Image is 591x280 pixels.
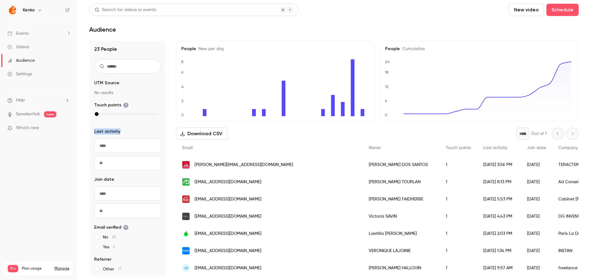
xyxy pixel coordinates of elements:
span: Yes [103,244,115,250]
text: 18 [385,70,388,74]
img: agence.generali.fr [182,195,190,203]
div: Victoria SAVIN [363,208,440,225]
span: What's new [16,125,39,131]
div: 1 [440,208,477,225]
div: 1 [440,191,477,208]
span: [EMAIL_ADDRESS][DOMAIN_NAME] [195,265,261,271]
img: instan.fr [182,247,190,254]
div: Search for videos or events [94,7,156,13]
span: Name [369,146,380,150]
div: [DATE] 3:56 PM [477,156,521,173]
div: [DATE] 1:34 PM [477,242,521,259]
span: Join date [94,176,114,183]
img: Kenko [8,5,18,15]
div: [DATE] [521,156,552,173]
div: [DATE] [521,208,552,225]
span: Company name [558,146,590,150]
div: Settings [7,71,32,77]
span: JH [184,265,188,271]
span: Plan usage [22,266,51,271]
div: [DATE] [521,225,552,242]
div: [DATE] [521,173,552,191]
div: 1 [440,259,477,277]
text: 24 [385,60,390,64]
text: 4 [181,85,184,89]
text: 8 [181,60,183,64]
span: Pro [8,265,18,272]
text: 6 [181,70,183,74]
img: teractem.fr [182,161,190,168]
span: Cumulative [400,47,425,51]
div: VERONIQUE LAJOINIE [363,242,440,259]
text: 6 [385,99,387,103]
text: 0 [181,113,184,117]
div: Videos [7,44,29,50]
div: [DATE] 5:53 PM [477,191,521,208]
div: [DATE] 2:03 PM [477,225,521,242]
span: No [103,234,116,240]
span: [PERSON_NAME][EMAIL_ADDRESS][DOMAIN_NAME] [195,162,293,168]
span: Touch points [446,146,471,150]
div: [DATE] [521,242,552,259]
p: Out of 1 [531,131,547,137]
span: 5 [113,245,115,249]
span: [EMAIL_ADDRESS][DOMAIN_NAME] [195,213,261,220]
a: SpeakerHub [16,111,40,117]
text: 12 [385,85,388,89]
span: UTM Source [94,80,119,86]
div: [DATE] 8:13 PM [477,173,521,191]
span: Join date [527,146,546,150]
div: [DATE] 9:57 AM [477,259,521,277]
div: [PERSON_NAME] DOS SANTOS [363,156,440,173]
span: 18 [112,235,116,239]
div: 1 [440,173,477,191]
span: Other [103,266,122,272]
h5: People [181,46,370,52]
iframe: Noticeable Trigger [62,125,70,131]
text: 2 [181,99,183,103]
span: Touch points [94,102,129,108]
span: [EMAIL_ADDRESS][DOMAIN_NAME] [195,179,261,185]
div: max [95,112,98,116]
div: [PERSON_NAME] HALLOUIN [363,259,440,277]
button: Download CSV [176,128,227,140]
span: Last activity [483,146,507,150]
span: [EMAIL_ADDRESS][DOMAIN_NAME] [195,231,261,237]
span: [EMAIL_ADDRESS][DOMAIN_NAME] [195,196,261,203]
span: Email [182,146,193,150]
text: 0 [385,113,388,117]
h1: Audience [89,26,116,33]
div: Laetitia [PERSON_NAME] [363,225,440,242]
h1: 23 People [94,45,161,53]
img: adconseils.com [182,178,190,186]
span: new [44,111,56,117]
div: 1 [440,225,477,242]
span: [EMAIL_ADDRESS][DOMAIN_NAME] [195,248,261,254]
img: parisladefense.com [182,230,190,237]
div: 1 [440,242,477,259]
div: [DATE] 4:43 PM [477,208,521,225]
a: Manage [54,266,69,271]
img: dginventaires.fr [182,213,190,220]
button: New video [509,4,544,16]
div: [PERSON_NAME] TOURLAN [363,173,440,191]
span: Referrer [94,256,111,262]
div: Audience [7,57,35,64]
li: help-dropdown-opener [7,97,70,104]
p: No results [94,90,161,96]
div: [PERSON_NAME] FAIDHERBE [363,191,440,208]
div: [DATE] [521,191,552,208]
span: Email verified [94,224,129,231]
span: Last activity [94,128,120,135]
span: 17 [118,267,122,271]
div: Events [7,30,29,37]
h5: People [385,46,573,52]
div: [DATE] [521,259,552,277]
div: 1 [440,156,477,173]
button: Schedule [546,4,579,16]
h6: Kenko [23,7,35,13]
span: New per day [196,47,224,51]
span: Help [16,97,25,104]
